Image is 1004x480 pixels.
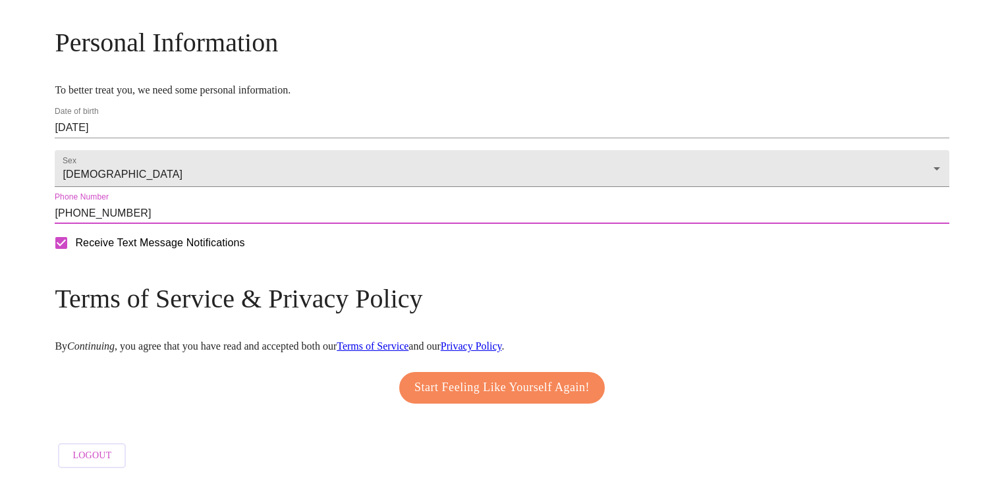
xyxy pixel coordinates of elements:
[399,372,605,404] button: Start Feeling Like Yourself Again!
[55,194,109,201] label: Phone Number
[72,448,111,464] span: Logout
[58,443,126,469] button: Logout
[55,340,949,352] p: By , you agree that you have read and accepted both our and our .
[55,84,949,96] p: To better treat you, we need some personal information.
[55,27,949,58] h3: Personal Information
[67,340,115,352] em: Continuing
[55,283,949,314] h3: Terms of Service & Privacy Policy
[55,108,99,116] label: Date of birth
[337,340,408,352] a: Terms of Service
[414,377,590,398] span: Start Feeling Like Yourself Again!
[55,150,949,187] div: [DEMOGRAPHIC_DATA]
[75,235,244,251] span: Receive Text Message Notifications
[441,340,502,352] a: Privacy Policy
